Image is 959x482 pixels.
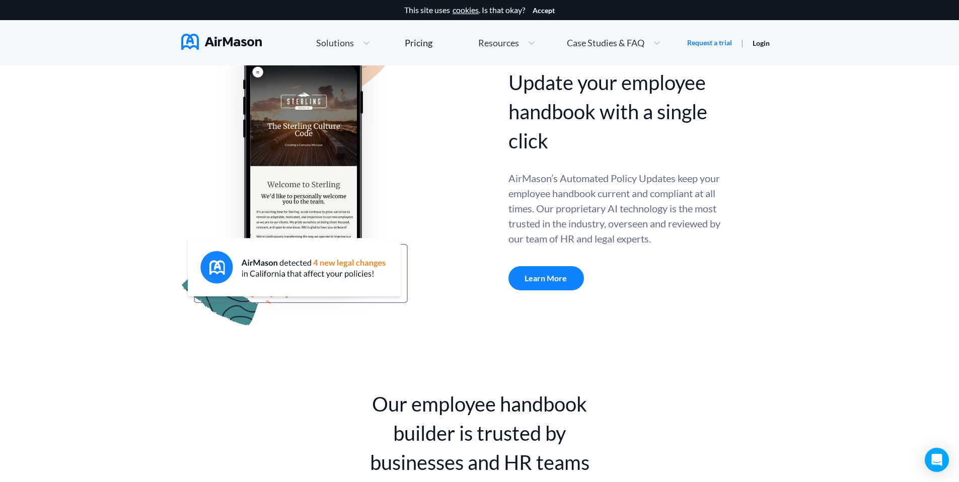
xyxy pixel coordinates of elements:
a: Learn More [508,266,584,290]
span: Resources [478,38,519,47]
a: Request a trial [687,38,732,48]
button: Accept cookies [533,7,555,15]
div: AirMason’s Automated Policy Updates keep your employee handbook current and compliant at all time... [508,171,722,246]
a: Pricing [405,34,432,52]
a: Login [753,39,770,47]
span: Solutions [316,38,354,47]
img: handbook apu [181,31,408,326]
div: Pricing [405,38,432,47]
div: Update your employee handbook with a single click [508,68,722,155]
span: | [741,38,744,47]
a: cookies [453,6,479,15]
div: Open Intercom Messenger [925,448,949,472]
span: Case Studies & FAQ [567,38,644,47]
img: AirMason Logo [181,34,262,50]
